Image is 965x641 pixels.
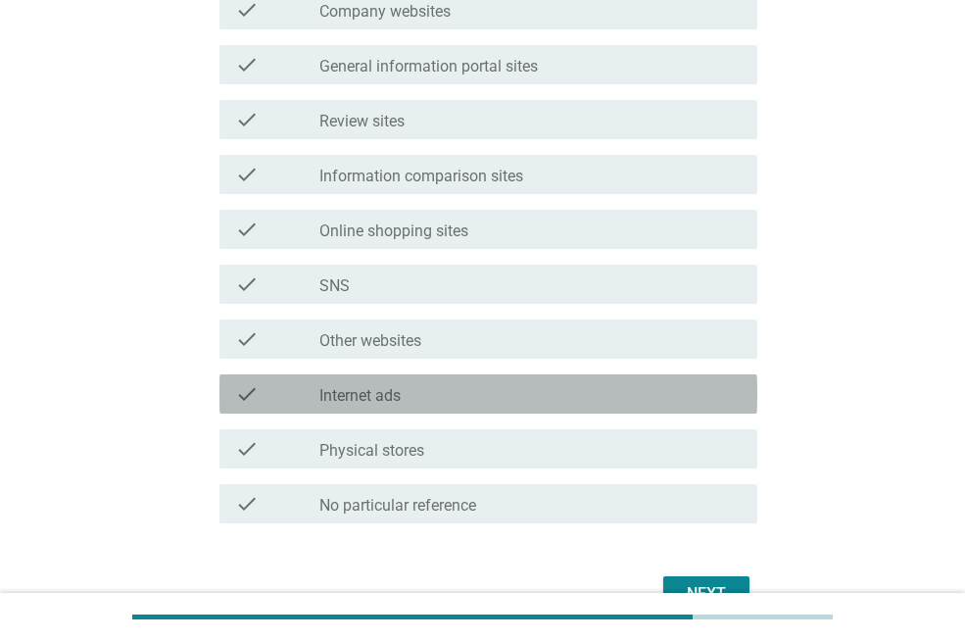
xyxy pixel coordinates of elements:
[319,2,451,22] label: Company websites
[235,382,259,406] i: check
[319,386,401,406] label: Internet ads
[319,57,538,76] label: General information portal sites
[235,437,259,461] i: check
[319,167,523,186] label: Information comparison sites
[679,582,734,606] div: Next
[663,576,749,612] button: Next
[319,222,468,241] label: Online shopping sites
[319,441,424,461] label: Physical stores
[235,327,259,351] i: check
[235,108,259,131] i: check
[319,331,421,351] label: Other websites
[319,112,405,131] label: Review sites
[319,496,476,516] label: No particular reference
[235,53,259,76] i: check
[235,218,259,241] i: check
[319,276,350,296] label: SNS
[235,163,259,186] i: check
[235,272,259,296] i: check
[235,492,259,516] i: check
